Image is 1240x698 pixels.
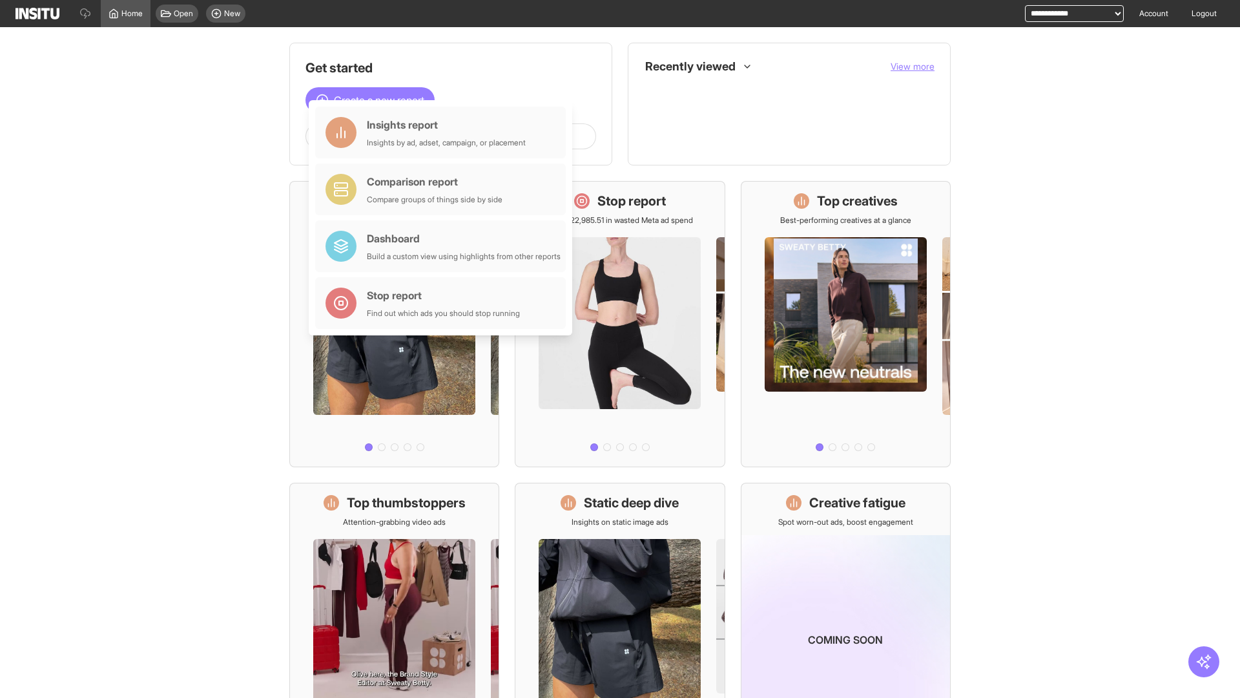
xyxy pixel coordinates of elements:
[672,87,713,98] span: Placements
[672,116,924,126] span: TikTok Ads
[367,231,561,246] div: Dashboard
[343,517,446,527] p: Attention-grabbing video ads
[174,8,193,19] span: Open
[367,288,520,303] div: Stop report
[347,494,466,512] h1: Top thumbstoppers
[367,308,520,319] div: Find out which ads you should stop running
[547,215,693,226] p: Save £22,985.51 in wasted Meta ad spend
[672,116,710,126] span: TikTok Ads
[891,60,935,73] button: View more
[305,87,435,113] button: Create a new report
[891,61,935,72] span: View more
[741,181,951,467] a: Top creativesBest-performing creatives at a glance
[572,517,668,527] p: Insights on static image ads
[367,195,502,205] div: Compare groups of things side by side
[584,494,679,512] h1: Static deep dive
[817,192,898,210] h1: Top creatives
[224,8,240,19] span: New
[597,192,666,210] h1: Stop report
[289,181,499,467] a: What's live nowSee all active ads instantly
[367,174,502,189] div: Comparison report
[367,117,526,132] div: Insights report
[515,181,725,467] a: Stop reportSave £22,985.51 in wasted Meta ad spend
[15,8,59,19] img: Logo
[649,113,665,129] div: Insights
[672,87,924,98] span: Placements
[780,215,911,226] p: Best-performing creatives at a glance
[305,59,596,77] h1: Get started
[649,85,665,100] div: Insights
[367,251,561,262] div: Build a custom view using highlights from other reports
[334,92,424,108] span: Create a new report
[121,8,143,19] span: Home
[367,138,526,148] div: Insights by ad, adset, campaign, or placement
